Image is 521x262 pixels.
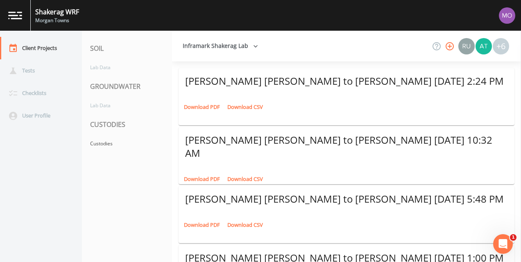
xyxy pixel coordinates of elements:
a: Download CSV [225,101,265,113]
img: c3b6f526f48a002984fa3d63d664170c [476,38,492,54]
a: Download CSV [225,219,265,231]
div: [PERSON_NAME] [PERSON_NAME] to [PERSON_NAME] [DATE] 5:48 PM [185,192,508,206]
a: Download PDF [182,173,222,185]
a: Lab Data [82,60,164,75]
div: SOIL [82,37,172,60]
div: Shakerag WRF [35,7,79,17]
button: Inframark Shakerag Lab [179,38,261,54]
span: 1 [510,234,516,241]
div: CUSTODIES [82,113,172,136]
div: [PERSON_NAME] [PERSON_NAME] to [PERSON_NAME] [DATE] 10:32 AM [185,133,508,160]
div: Alycia Thomas [475,38,492,54]
a: Download CSV [225,173,265,185]
div: +6 [493,38,509,54]
a: Lab Data [82,98,164,113]
div: GROUNDWATER [82,75,172,98]
iframe: Intercom live chat [493,234,513,254]
img: b5336ea67cdb4988cd40e42740db7545 [458,38,475,54]
div: [PERSON_NAME] [PERSON_NAME] to [PERSON_NAME] [DATE] 2:24 PM [185,75,508,88]
div: Morgan Towns [35,17,79,24]
a: Custodies [82,136,164,151]
img: logo [8,11,22,19]
a: Download PDF [182,219,222,231]
a: Download PDF [182,101,222,113]
img: e5df77a8b646eb52ef3ad048c1c29e95 [499,7,515,24]
div: Russell Infra [458,38,475,54]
